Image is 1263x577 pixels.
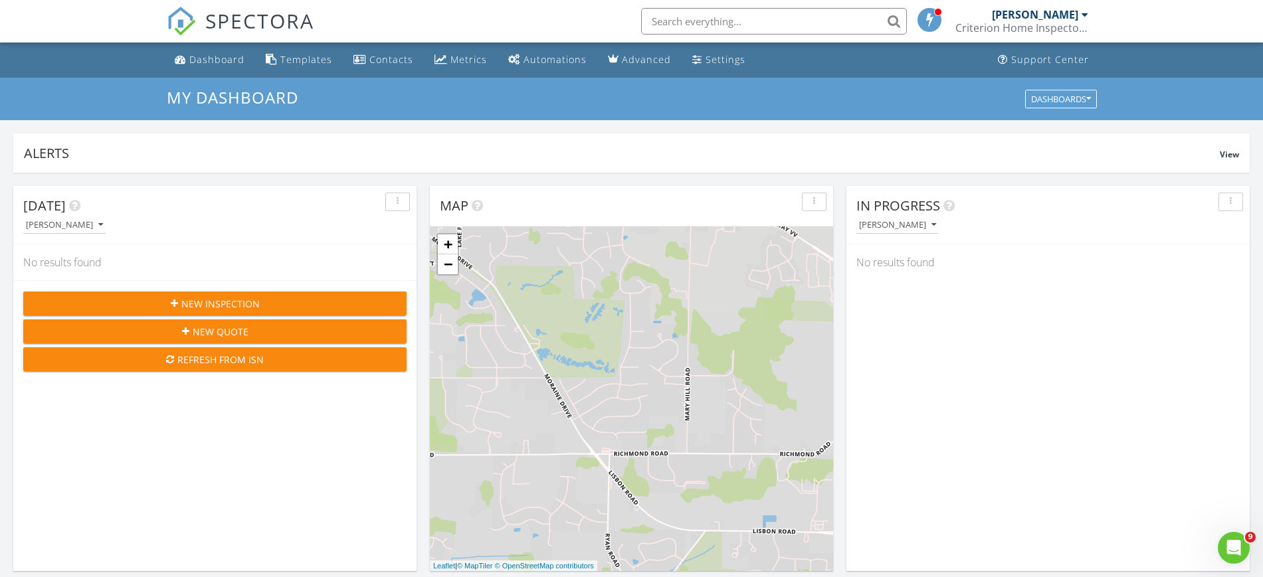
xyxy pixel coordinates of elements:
div: Metrics [450,53,487,66]
span: [DATE] [23,197,66,214]
a: Automations (Basic) [503,48,592,72]
a: Metrics [429,48,492,72]
a: Support Center [993,48,1094,72]
a: Templates [260,48,338,72]
div: Refresh from ISN [34,353,396,367]
button: Refresh from ISN [23,347,407,371]
span: View [1220,149,1239,160]
div: Alerts [24,144,1220,162]
div: Criterion Home Inspectors, LLC [955,21,1088,35]
div: Support Center [1011,53,1089,66]
div: Dashboards [1031,94,1091,104]
a: © OpenStreetMap contributors [495,562,594,570]
div: Contacts [369,53,413,66]
a: Zoom in [438,234,458,254]
a: Advanced [603,48,676,72]
div: Automations [524,53,587,66]
div: Settings [706,53,745,66]
a: Leaflet [433,562,455,570]
button: New Inspection [23,291,407,315]
input: Search everything... [641,8,907,35]
div: [PERSON_NAME] [992,8,1078,21]
div: Dashboard [189,53,244,66]
span: In Progress [856,197,940,214]
div: Templates [280,53,332,66]
img: The Best Home Inspection Software - Spectora [167,7,196,36]
div: [PERSON_NAME] [859,220,936,230]
span: My Dashboard [167,86,298,108]
button: New Quote [23,319,407,343]
span: New Inspection [181,297,260,311]
span: 9 [1245,532,1256,542]
a: Zoom out [438,254,458,274]
button: Dashboards [1025,90,1097,108]
a: Settings [687,48,751,72]
button: [PERSON_NAME] [23,216,106,234]
a: SPECTORA [167,18,314,46]
div: [PERSON_NAME] [26,220,103,230]
a: Contacts [348,48,419,72]
span: SPECTORA [205,7,314,35]
div: | [430,560,597,572]
a: © MapTiler [457,562,493,570]
div: No results found [13,244,417,280]
div: Advanced [622,53,671,66]
iframe: Intercom live chat [1218,532,1250,564]
span: New Quote [193,325,248,339]
span: Map [440,197,468,214]
button: [PERSON_NAME] [856,216,939,234]
div: No results found [846,244,1250,280]
a: Dashboard [169,48,250,72]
